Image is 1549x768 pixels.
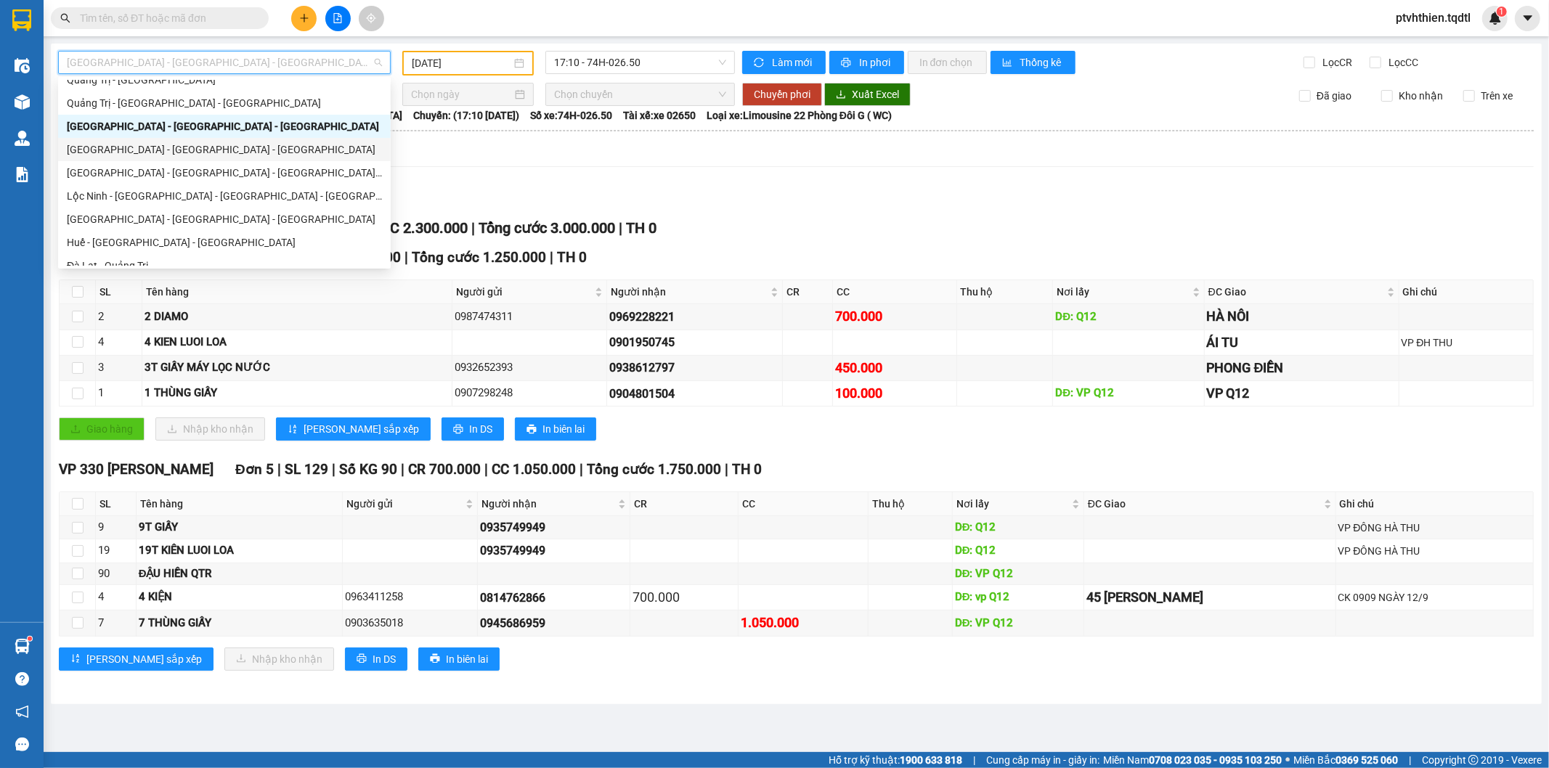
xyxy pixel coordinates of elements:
[900,754,962,766] strong: 1900 633 818
[852,86,899,102] span: Xuất Excel
[412,249,546,266] span: Tổng cước 1.250.000
[455,359,604,377] div: 0932652393
[611,284,768,300] span: Người nhận
[455,385,604,402] div: 0907298248
[401,461,404,478] span: |
[1311,88,1357,104] span: Đã giao
[345,589,475,606] div: 0963411258
[67,211,382,227] div: [GEOGRAPHIC_DATA] - [GEOGRAPHIC_DATA] - [GEOGRAPHIC_DATA]
[359,6,384,31] button: aim
[754,57,766,69] span: sync
[609,333,780,351] div: 0901950745
[480,518,627,536] div: 0935749949
[1285,757,1290,763] span: ⚪️
[609,308,780,326] div: 0969228221
[829,51,904,74] button: printerIn phơi
[1338,543,1531,559] div: VP ĐÔNG HÀ THU
[442,417,504,441] button: printerIn DS
[908,51,987,74] button: In đơn chọn
[1393,88,1449,104] span: Kho nhận
[772,54,814,70] span: Làm mới
[139,589,341,606] div: 4 KIỆN
[446,651,488,667] span: In biên lai
[58,161,391,184] div: Quảng Bình - Quảng Trị - Huế - Lộc Ninh
[96,280,142,304] th: SL
[96,492,137,516] th: SL
[742,83,822,106] button: Chuyển phơi
[836,89,846,101] span: download
[955,615,1081,632] div: DĐ: VP Q12
[139,615,341,632] div: 7 THÙNG GIẤY
[1402,335,1531,351] div: VP ĐH THU
[480,542,627,560] div: 0935749949
[1521,12,1534,25] span: caret-down
[411,86,512,102] input: Chọn ngày
[479,219,615,237] span: Tổng cước 3.000.000
[833,280,957,304] th: CC
[373,651,396,667] span: In DS
[67,165,382,181] div: [GEOGRAPHIC_DATA] - [GEOGRAPHIC_DATA] - [GEOGRAPHIC_DATA] - [GEOGRAPHIC_DATA]
[224,648,334,671] button: downloadNhập kho nhận
[155,417,265,441] button: downloadNhập kho nhận
[1338,589,1531,605] div: CK 0909 NGÀY 12/9
[70,653,81,665] span: sort-ascending
[725,461,728,478] span: |
[145,309,450,326] div: 2 DIAMO
[98,589,134,606] div: 4
[67,188,382,204] div: Lộc Ninh - [GEOGRAPHIC_DATA] - [GEOGRAPHIC_DATA] - [GEOGRAPHIC_DATA]
[829,752,962,768] span: Hỗ trợ kỹ thuật:
[381,219,468,237] span: CC 2.300.000
[1103,752,1282,768] span: Miền Nam
[455,309,604,326] div: 0987474311
[339,461,397,478] span: Số KG 90
[824,83,911,106] button: downloadXuất Excel
[869,492,953,516] th: Thu hộ
[453,424,463,436] span: printer
[1317,54,1355,70] span: Lọc CR
[1384,9,1482,27] span: ptvhthien.tqdtl
[15,639,30,654] img: warehouse-icon
[235,461,274,478] span: Đơn 5
[741,613,866,633] div: 1.050.000
[58,231,391,254] div: Huế - Đà Nẵng - Nha Trang
[15,58,30,73] img: warehouse-icon
[859,54,893,70] span: In phơi
[142,280,452,304] th: Tên hàng
[98,542,134,560] div: 19
[530,107,612,123] span: Số xe: 74H-026.50
[955,519,1081,536] div: DĐ: Q12
[955,589,1081,606] div: DĐ: vp Q12
[1336,492,1534,516] th: Ghi chú
[1055,309,1201,326] div: DĐ: Q12
[67,234,382,250] div: Huế - [GEOGRAPHIC_DATA] - [GEOGRAPHIC_DATA]
[739,492,869,516] th: CC
[991,51,1076,74] button: bar-chartThống kê
[1515,6,1540,31] button: caret-down
[1338,520,1531,536] div: VP ĐÔNG HÀ THU
[58,91,391,115] div: Quảng Trị - Bình Dương - Bình Phước
[841,57,853,69] span: printer
[345,615,475,632] div: 0903635018
[557,249,587,266] span: TH 0
[60,13,70,23] span: search
[1499,7,1504,17] span: 1
[430,653,440,665] span: printer
[15,94,30,110] img: warehouse-icon
[707,107,892,123] span: Loại xe: Limousine 22 Phòng Đôi G ( WC)
[98,359,139,377] div: 3
[973,752,975,768] span: |
[732,461,762,478] span: TH 0
[59,417,145,441] button: uploadGiao hàng
[957,280,1054,304] th: Thu hộ
[742,51,826,74] button: syncLàm mới
[15,672,29,686] span: question-circle
[1207,358,1396,378] div: PHONG ĐIỀN
[325,6,351,31] button: file-add
[469,421,492,437] span: In DS
[86,651,202,667] span: [PERSON_NAME] sắp xếp
[633,587,736,608] div: 700.000
[80,10,251,26] input: Tìm tên, số ĐT hoặc mã đơn
[783,280,833,304] th: CR
[58,184,391,208] div: Lộc Ninh - Huế - Quảng Trị - Quảng Bình
[58,115,391,138] div: Đà Lạt - Nha Trang - Đà Nẵng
